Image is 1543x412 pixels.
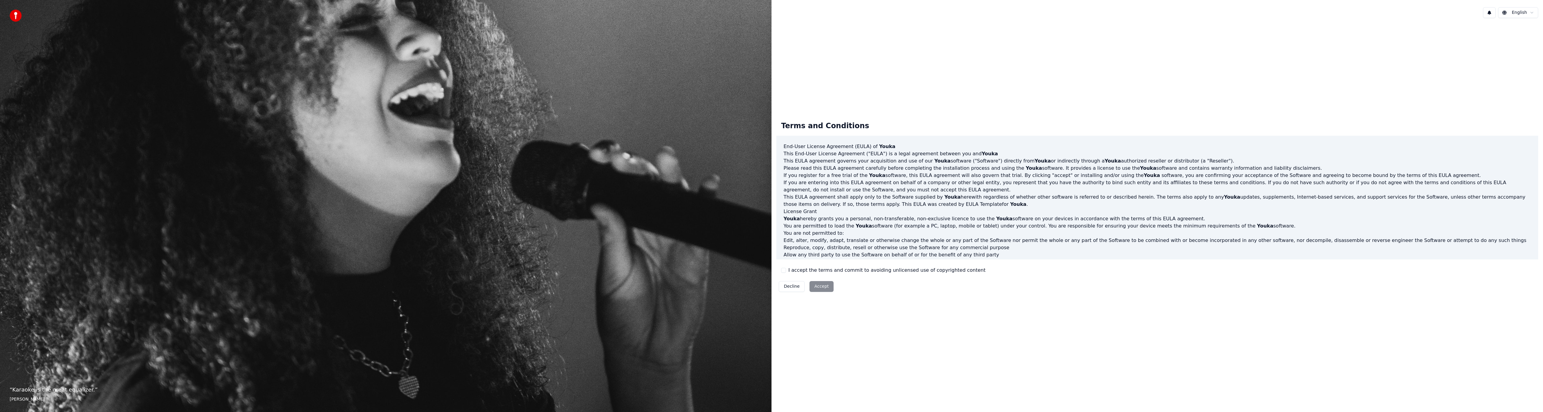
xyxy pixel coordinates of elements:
[784,172,1531,179] p: If you register for a free trial of the software, this EULA agreement will also govern that trial...
[784,157,1531,165] p: This EULA agreement governs your acquisition and use of our software ("Software") directly from o...
[10,396,762,402] footer: [PERSON_NAME]
[776,116,874,136] div: Terms and Conditions
[784,194,1531,208] p: This EULA agreement shall apply only to the Software supplied by herewith regardless of whether o...
[996,216,1013,221] span: Youka
[869,172,885,178] span: Youka
[10,10,22,22] img: youka
[788,267,985,274] label: I accept the terms and commit to avoiding unlicensed use of copyrighted content
[784,215,1531,222] p: hereby grants you a personal, non-transferable, non-exclusive licence to use the software on your...
[856,223,872,229] span: Youka
[944,194,961,200] span: Youka
[784,237,1531,244] li: Edit, alter, modify, adapt, translate or otherwise change the whole or any part of the Software n...
[1140,165,1156,171] span: Youka
[784,259,1531,266] li: Use the Software in any way which breaches any applicable local, national or international law
[784,208,1531,215] h3: License Grant
[1144,172,1160,178] span: Youka
[966,201,1002,207] a: EULA Template
[784,143,1531,150] h3: End-User License Agreement (EULA) of
[779,281,805,292] button: Decline
[784,251,1531,259] li: Allow any third party to use the Software on behalf of or for the benefit of any third party
[784,244,1531,251] li: Reproduce, copy, distribute, resell or otherwise use the Software for any commercial purpose
[1026,165,1042,171] span: Youka
[1105,158,1121,164] span: Youka
[10,386,762,394] p: “ Karaoke is the great equalizer. ”
[784,165,1531,172] p: Please read this EULA agreement carefully before completing the installation process and using th...
[1257,223,1273,229] span: Youka
[784,216,800,221] span: Youka
[784,222,1531,230] p: You are permitted to load the software (for example a PC, laptop, mobile or tablet) under your co...
[934,158,951,164] span: Youka
[879,144,895,149] span: Youka
[1010,201,1026,207] span: Youka
[1224,194,1240,200] span: Youka
[1035,158,1051,164] span: Youka
[982,151,998,156] span: Youka
[784,230,1531,237] p: You are not permitted to:
[784,179,1531,194] p: If you are entering into this EULA agreement on behalf of a company or other legal entity, you re...
[784,150,1531,157] p: This End-User License Agreement ("EULA") is a legal agreement between you and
